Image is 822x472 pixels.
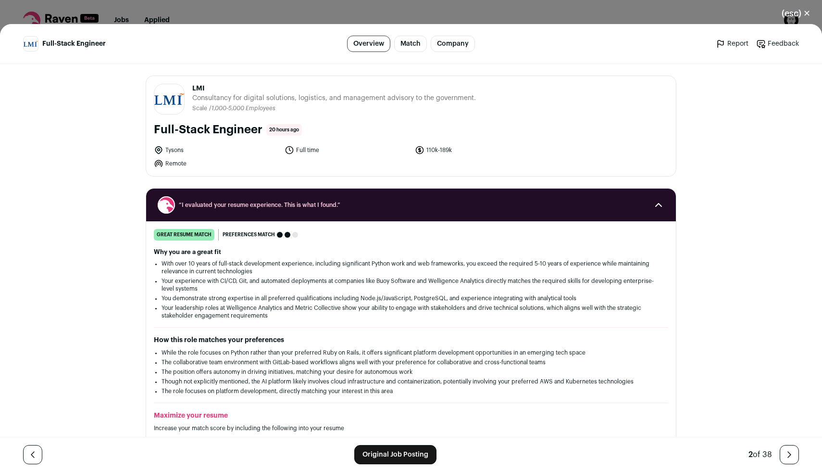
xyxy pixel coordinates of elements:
li: Your leadership roles at Welligence Analytics and Metric Collective show your ability to engage w... [162,304,660,319]
span: Preferences match [223,230,275,240]
p: Increase your match score by including the following into your resume [154,424,668,432]
a: Original Job Posting [354,445,436,464]
li: Scale [192,105,209,112]
a: Overview [347,36,390,52]
span: 2 [748,451,753,459]
a: Match [394,36,427,52]
img: 582c5977389bfdca1b9f9f3f31c74dcde56fe904a856db893dd5c2f194167bea.jpg [154,93,184,105]
span: LMI [192,84,476,93]
li: While the role focuses on Python rather than your preferred Ruby on Rails, it offers significant ... [162,349,660,357]
a: Feedback [756,39,799,49]
li: 110k-189k [415,145,540,155]
li: The role focuses on platform development, directly matching your interest in this area [162,387,660,395]
li: Full time [285,145,410,155]
li: You demonstrate strong expertise in all preferred qualifications including Node.js/JavaScript, Po... [162,294,660,302]
a: Company [431,36,475,52]
span: 1,000-5,000 Employees [212,105,275,111]
h2: Maximize your resume [154,411,668,421]
li: Tysons [154,145,279,155]
div: of 38 [748,449,772,460]
span: Full-Stack Engineer [42,39,106,49]
img: 582c5977389bfdca1b9f9f3f31c74dcde56fe904a856db893dd5c2f194167bea.jpg [24,41,38,47]
button: Close modal [770,3,822,24]
li: With over 10 years of full-stack development experience, including significant Python work and we... [162,260,660,275]
li: Your experience with CI/CD, Git, and automated deployments at companies like Buoy Software and We... [162,277,660,293]
div: great resume match [154,229,214,241]
li: / [209,105,275,112]
h2: Why you are a great fit [154,248,668,256]
span: Consultancy for digital solutions, logistics, and management advisory to the government. [192,93,476,103]
li: The position offers autonomy in driving initiatives, matching your desire for autonomous work [162,368,660,376]
li: Though not explicitly mentioned, the AI platform likely involves cloud infrastructure and contain... [162,378,660,385]
span: 20 hours ago [266,124,302,136]
li: Remote [154,159,279,168]
li: The collaborative team environment with GitLab-based workflows aligns well with your preference f... [162,358,660,366]
h2: How this role matches your preferences [154,335,668,345]
h1: Full-Stack Engineer [154,122,262,138]
a: Report [716,39,748,49]
span: “I evaluated your resume experience. This is what I found.” [179,201,643,209]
